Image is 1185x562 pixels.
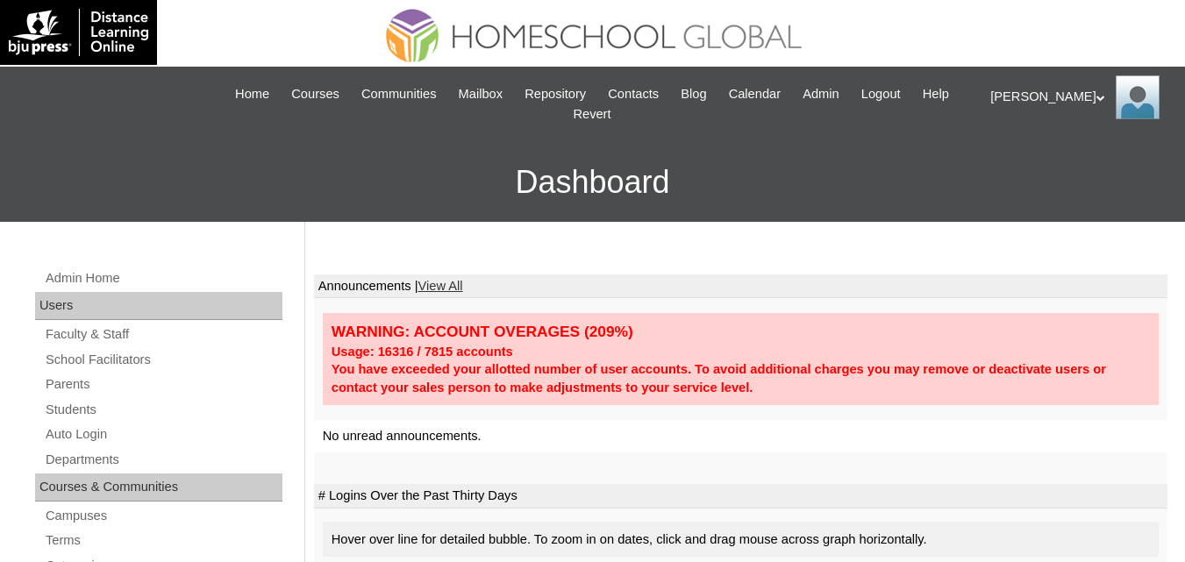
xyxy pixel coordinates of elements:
[608,84,659,104] span: Contacts
[9,9,148,56] img: logo-white.png
[525,84,586,104] span: Repository
[332,360,1150,396] div: You have exceeded your allotted number of user accounts. To avoid additional charges you may remo...
[235,84,269,104] span: Home
[314,420,1167,452] td: No unread announcements.
[914,84,958,104] a: Help
[44,505,282,527] a: Campuses
[35,292,282,320] div: Users
[353,84,446,104] a: Communities
[672,84,715,104] a: Blog
[729,84,781,104] span: Calendar
[923,84,949,104] span: Help
[226,84,278,104] a: Home
[450,84,512,104] a: Mailbox
[291,84,339,104] span: Courses
[573,104,610,124] span: Revert
[599,84,667,104] a: Contacts
[564,104,619,124] a: Revert
[361,84,437,104] span: Communities
[990,75,1167,119] div: [PERSON_NAME]
[794,84,848,104] a: Admin
[44,530,282,551] a: Terms
[9,143,1176,222] h3: Dashboard
[282,84,348,104] a: Courses
[459,84,503,104] span: Mailbox
[314,484,1167,509] td: # Logins Over the Past Thirty Days
[35,473,282,502] div: Courses & Communities
[44,324,282,345] a: Faculty & Staff
[418,279,463,293] a: View All
[44,373,282,395] a: Parents
[681,84,706,104] span: Blog
[44,349,282,371] a: School Facilitators
[44,449,282,471] a: Departments
[516,84,595,104] a: Repository
[803,84,839,104] span: Admin
[332,322,1150,342] div: WARNING: ACCOUNT OVERAGES (209%)
[853,84,910,104] a: Logout
[323,522,1159,558] div: Hover over line for detailed bubble. To zoom in on dates, click and drag mouse across graph horiz...
[1116,75,1160,119] img: Ariane Ebuen
[44,423,282,445] a: Auto Login
[861,84,901,104] span: Logout
[314,274,1167,299] td: Announcements |
[720,84,789,104] a: Calendar
[44,399,282,421] a: Students
[332,345,513,359] strong: Usage: 16316 / 7815 accounts
[44,267,282,289] a: Admin Home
